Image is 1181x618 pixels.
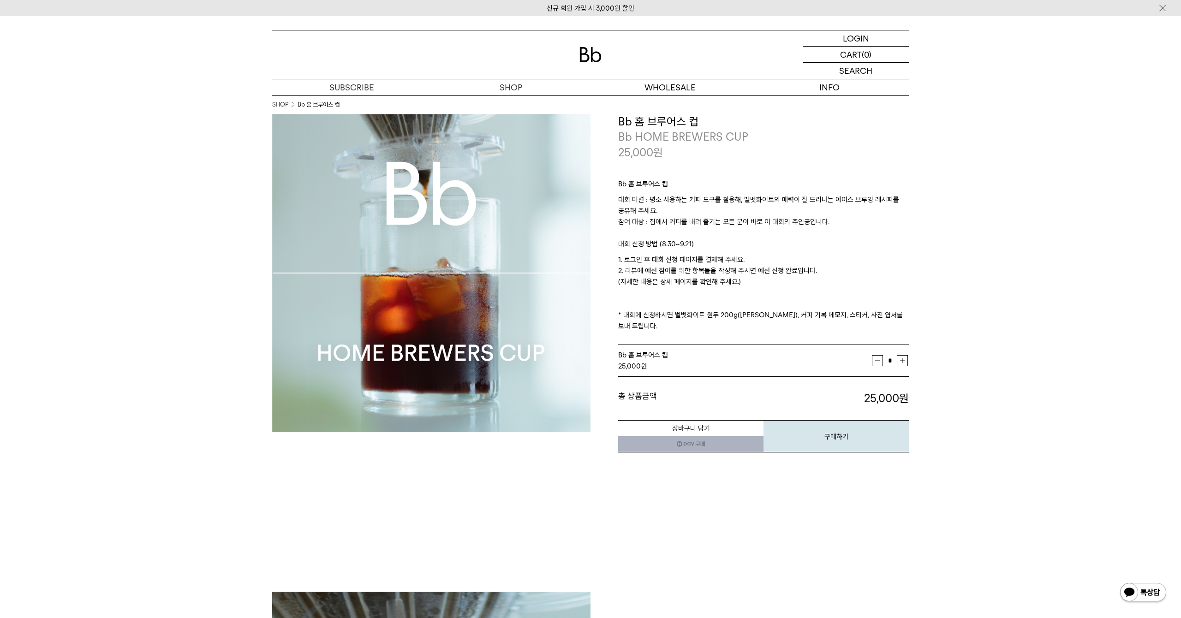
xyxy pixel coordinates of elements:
[272,114,590,432] img: Bb 홈 브루어스 컵
[803,47,909,63] a: CART (0)
[763,420,909,452] button: 구매하기
[618,238,909,254] p: 대회 신청 방법 (8.30~9.21)
[803,30,909,47] a: LOGIN
[547,4,634,12] a: 신규 회원 가입 시 3,000원 할인
[899,392,909,405] b: 원
[618,362,641,370] strong: 25,000
[618,391,763,406] dt: 총 상품금액
[862,47,871,62] p: (0)
[618,361,872,372] div: 원
[618,420,763,436] button: 장바구니 담기
[618,145,663,160] p: 25,000
[272,79,431,95] a: SUBSCRIBE
[864,392,909,405] strong: 25,000
[618,114,909,130] h3: Bb 홈 브루어스 컵
[653,146,663,159] span: 원
[618,178,909,194] p: Bb 홈 브루어스 컵
[872,355,883,366] button: 감소
[618,351,668,359] span: Bb 홈 브루어스 컵
[590,79,750,95] p: WHOLESALE
[618,194,909,238] p: 대회 미션 : 평소 사용하는 커피 도구를 활용해, 벨벳화이트의 매력이 잘 드러나는 아이스 브루잉 레시피를 공유해 주세요. 참여 대상 : 집에서 커피를 내려 즐기는 모든 분이 ...
[298,100,340,109] li: Bb 홈 브루어스 컵
[618,436,763,452] a: 새창
[840,47,862,62] p: CART
[839,63,872,79] p: SEARCH
[618,129,909,145] p: Bb HOME BREWERS CUP
[431,79,590,95] a: SHOP
[618,254,909,332] p: 1. 로그인 후 대회 신청 페이지를 결제해 주세요. 2. 리뷰에 예선 참여를 위한 항목들을 작성해 주시면 예선 신청 완료입니다. (자세한 내용은 상세 페이지를 확인해 주세요....
[1119,582,1167,604] img: 카카오톡 채널 1:1 채팅 버튼
[843,30,869,46] p: LOGIN
[897,355,908,366] button: 증가
[272,100,288,109] a: SHOP
[579,47,602,62] img: 로고
[750,79,909,95] p: INFO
